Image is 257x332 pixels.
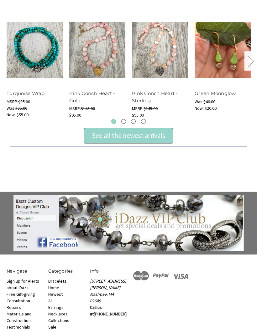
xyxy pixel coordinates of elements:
a: Pink Conch Heart - Sterling [132,90,178,103]
a: Materials and Construction [7,311,32,323]
span: $40.00 [203,99,215,104]
div: See all the newest arrivals [92,131,165,141]
span: $145.00 [144,106,158,111]
a: Repairs [7,304,21,310]
div: Was: [7,105,63,112]
a: Turquoise Wrap [7,13,63,87]
span: $95.00 [69,112,81,118]
h5: Categories [48,268,83,274]
a: Green Moonglow [195,90,236,96]
h5: Info [90,268,125,274]
span: $95.00 [132,112,144,118]
a: Green Moonglow [195,13,251,87]
a: [PHONE_NUMBER] [94,311,127,317]
a: Pink Conch Heart - Gold [69,90,115,103]
img: Pink Conch Heart - Sterling [132,22,188,78]
img: banner-large.jpg [13,195,244,251]
span: Now: [195,105,204,111]
span: $20.00 [205,105,217,111]
a: Sale [48,324,56,330]
a: Collections [48,318,69,323]
strong: Call us at [90,304,127,317]
div: MSRP: [7,98,63,105]
a: about iDazz [7,285,29,290]
img: Green Moonglow [195,22,251,78]
div: Was: [195,98,251,105]
img: Pink Conch Heart - Gold [69,22,125,78]
div: MSRP: [69,105,125,112]
a: Free Gift-giving Consultation [7,291,35,304]
address: [STREET_ADDRESS][PERSON_NAME] Mashpee, MA 02649 [90,278,125,304]
a: All [48,298,53,304]
span: $55.00 [17,112,29,118]
span: $85.00 [15,105,27,111]
button: Next [244,52,257,71]
span: Now: [7,112,16,118]
a: Necklaces [48,311,68,317]
h5: Navigate [7,268,42,274]
a: Newest [48,291,63,297]
button: 1 of 3 [111,119,116,124]
a: Turquoise Wrap [7,90,45,96]
a: Earrings [48,304,64,310]
a: Bracelets [48,278,66,284]
a: Home [48,285,59,290]
button: 2 of 3 [121,119,126,124]
a: Sign up for Alerts [7,278,39,284]
button: 3 of 3 [131,119,136,124]
a: Pink Conch Heart - Sterling [132,13,188,87]
button: 4 of 3 [141,119,146,124]
a: Testimonials [7,324,30,330]
a: Pink Conch Heart - Gold [69,13,125,87]
div: See all the newest arrivals [84,128,173,143]
span: $85.00 [18,99,30,104]
div: MSRP: [132,105,188,112]
img: Turquoise Wrap [7,22,63,78]
span: $145.00 [81,106,95,111]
